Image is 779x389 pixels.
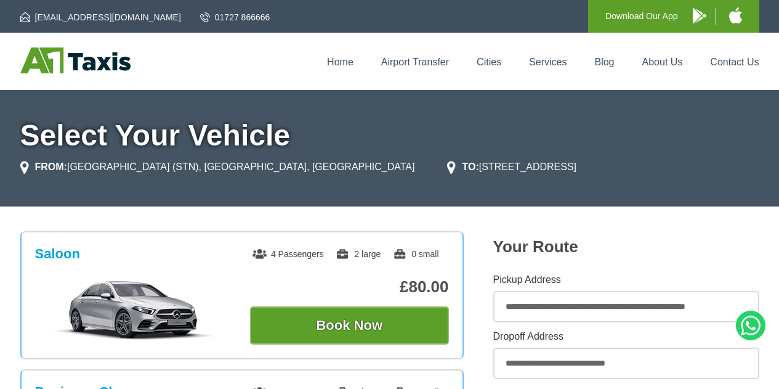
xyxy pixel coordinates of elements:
a: Cities [477,57,501,67]
h1: Select Your Vehicle [20,121,759,150]
p: £80.00 [250,277,449,297]
a: Airport Transfer [381,57,449,67]
label: Pickup Address [493,275,759,285]
img: A1 Taxis St Albans LTD [20,47,131,73]
a: Services [529,57,567,67]
label: Dropoff Address [493,332,759,342]
a: Home [327,57,353,67]
strong: TO: [462,162,478,172]
img: Saloon [41,279,227,341]
h2: Your Route [493,237,759,256]
a: Blog [594,57,614,67]
a: 01727 866666 [200,11,270,23]
button: Book Now [250,306,449,345]
h3: Saloon [35,246,80,262]
span: 2 large [336,249,381,259]
span: 4 Passengers [252,249,324,259]
li: [GEOGRAPHIC_DATA] (STN), [GEOGRAPHIC_DATA], [GEOGRAPHIC_DATA] [20,160,415,174]
img: A1 Taxis iPhone App [729,7,742,23]
li: [STREET_ADDRESS] [447,160,576,174]
p: Download Our App [605,9,678,24]
a: [EMAIL_ADDRESS][DOMAIN_NAME] [20,11,181,23]
strong: FROM: [35,162,67,172]
img: A1 Taxis Android App [693,8,706,23]
a: Contact Us [710,57,759,67]
span: 0 small [393,249,438,259]
a: About Us [642,57,683,67]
